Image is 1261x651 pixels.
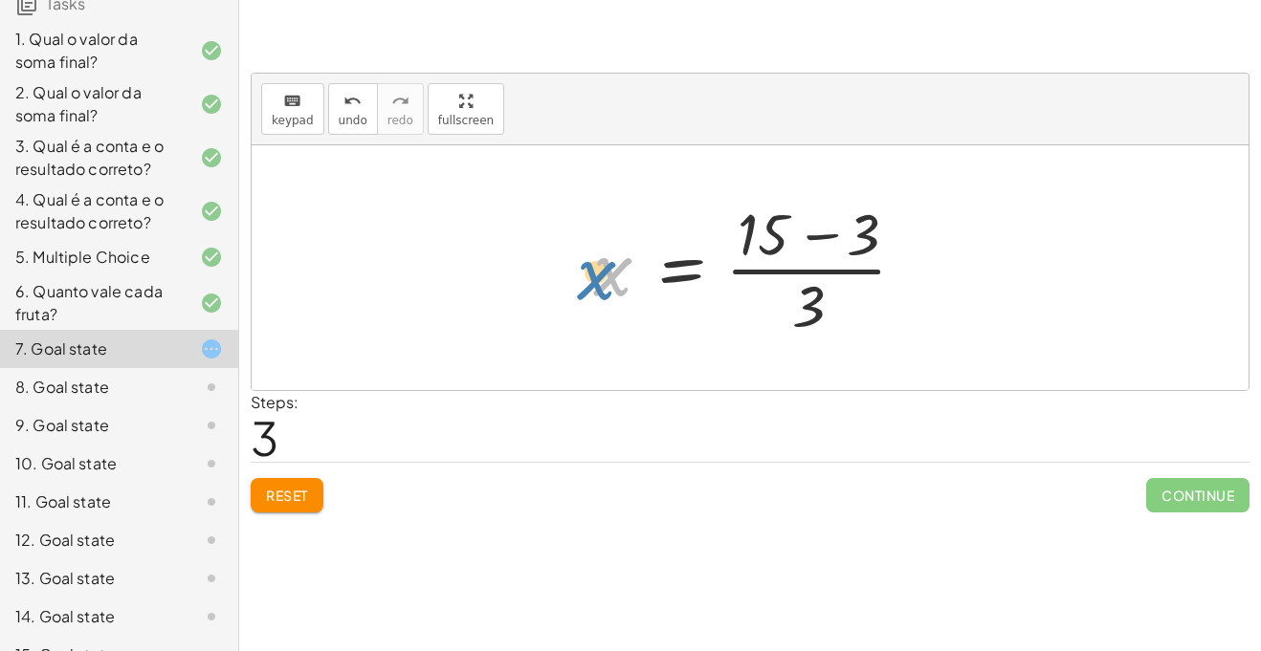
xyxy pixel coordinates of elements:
[15,529,169,552] div: 12. Goal state
[200,200,223,223] i: Task finished and correct.
[15,28,169,74] div: 1. Qual o valor da soma final?
[200,567,223,590] i: Task not started.
[15,414,169,437] div: 9. Goal state
[200,376,223,399] i: Task not started.
[15,246,169,269] div: 5. Multiple Choice
[428,83,504,135] button: fullscreen
[15,567,169,590] div: 13. Goal state
[343,90,362,113] i: undo
[283,90,301,113] i: keyboard
[15,490,169,513] div: 11. Goal state
[15,280,169,326] div: 6. Quanto vale cada fruta?
[15,188,169,234] div: 4. Qual é a conta e o resultado correto?
[200,292,223,315] i: Task finished and correct.
[200,93,223,116] i: Task finished and correct.
[438,114,494,127] span: fullscreen
[339,114,367,127] span: undo
[200,490,223,513] i: Task not started.
[15,452,169,475] div: 10. Goal state
[15,337,169,360] div: 7. Goal state
[261,83,324,135] button: keyboardkeypad
[251,478,323,512] button: Reset
[377,83,424,135] button: redoredo
[15,605,169,628] div: 14. Goal state
[387,114,413,127] span: redo
[15,376,169,399] div: 8. Goal state
[200,39,223,62] i: Task finished and correct.
[251,392,299,412] label: Steps:
[200,452,223,475] i: Task not started.
[200,605,223,628] i: Task not started.
[200,529,223,552] i: Task not started.
[15,135,169,181] div: 3. Qual é a conta e o resultado correto?
[266,487,308,504] span: Reset
[391,90,409,113] i: redo
[15,81,169,127] div: 2. Qual o valor da soma final?
[200,337,223,360] i: Task started.
[200,414,223,437] i: Task not started.
[200,146,223,169] i: Task finished and correct.
[272,114,314,127] span: keypad
[251,408,278,467] span: 3
[200,246,223,269] i: Task finished and correct.
[328,83,378,135] button: undoundo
